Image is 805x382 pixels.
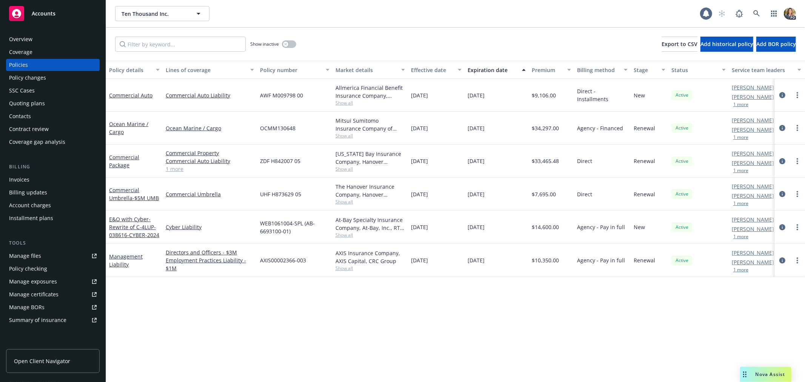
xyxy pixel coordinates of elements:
[336,100,405,106] span: Show all
[740,367,791,382] button: Nova Assist
[634,223,645,231] span: New
[6,163,100,171] div: Billing
[6,123,100,135] a: Contract review
[6,212,100,224] a: Installment plans
[9,46,32,58] div: Coverage
[577,66,619,74] div: Billing method
[793,157,802,166] a: more
[749,6,764,21] a: Search
[6,276,100,288] a: Manage exposures
[6,72,100,84] a: Policy changes
[732,116,774,124] a: [PERSON_NAME]
[411,66,453,74] div: Effective date
[336,150,405,166] div: [US_STATE] Bay Insurance Company, Hanover Insurance Group
[756,40,796,48] span: Add BOR policy
[109,216,159,239] span: - Rewrite of C-4LUP-038616-CYBER-2024
[260,256,306,264] span: AXIS00002366-003
[468,256,485,264] span: [DATE]
[668,61,729,79] button: Status
[9,174,29,186] div: Invoices
[662,37,697,52] button: Export to CSV
[6,33,100,45] a: Overview
[634,157,655,165] span: Renewal
[6,3,100,24] a: Accounts
[529,61,574,79] button: Premium
[778,91,787,100] a: circleInformation
[674,92,690,99] span: Active
[468,91,485,99] span: [DATE]
[166,190,254,198] a: Commercial Umbrella
[778,256,787,265] a: circleInformation
[577,124,623,132] span: Agency - Financed
[336,249,405,265] div: AXIS Insurance Company, AXIS Capital, CRC Group
[732,192,774,200] a: [PERSON_NAME]
[6,263,100,275] a: Policy checking
[532,223,559,231] span: $14,600.00
[9,123,49,135] div: Contract review
[408,61,465,79] button: Effective date
[756,371,785,377] span: Nova Assist
[166,149,254,157] a: Commercial Property
[674,191,690,197] span: Active
[250,41,279,47] span: Show inactive
[9,59,28,71] div: Policies
[733,168,748,173] button: 1 more
[577,157,592,165] span: Direct
[336,66,397,74] div: Market details
[260,190,301,198] span: UHF H873629 05
[674,158,690,165] span: Active
[778,123,787,132] a: circleInformation
[336,117,405,132] div: Mitsui Sumitomo Insurance Company of America, Mitsui Sumitomo Insurance Group
[9,263,47,275] div: Policy checking
[411,124,428,132] span: [DATE]
[793,189,802,199] a: more
[778,223,787,232] a: circleInformation
[9,314,66,326] div: Summary of insurance
[9,110,31,122] div: Contacts
[260,219,329,235] span: WEB1061004-SPL (AB-6693100-01)
[115,37,246,52] input: Filter by keyword...
[729,61,804,79] button: Service team leaders
[9,186,47,199] div: Billing updates
[109,154,139,169] a: Commercial Package
[767,6,782,21] a: Switch app
[468,124,485,132] span: [DATE]
[9,85,35,97] div: SSC Cases
[6,314,100,326] a: Summary of insurance
[411,91,428,99] span: [DATE]
[732,66,793,74] div: Service team leaders
[260,91,303,99] span: AWF M009798 00
[700,37,753,52] button: Add historical policy
[732,182,774,190] a: [PERSON_NAME]
[532,190,556,198] span: $7,695.00
[778,157,787,166] a: circleInformation
[532,91,556,99] span: $9,106.00
[732,6,747,21] a: Report a Bug
[9,136,65,148] div: Coverage gap analysis
[577,87,628,103] span: Direct - Installments
[14,357,70,365] span: Open Client Navigator
[732,216,774,223] a: [PERSON_NAME]
[671,66,717,74] div: Status
[733,268,748,272] button: 1 more
[166,256,254,272] a: Employment Practices Liability - $1M
[336,84,405,100] div: Allmerica Financial Benefit Insurance Company, Hanover Insurance Group
[109,66,151,74] div: Policy details
[468,190,485,198] span: [DATE]
[336,199,405,205] span: Show all
[577,256,625,264] span: Agency - Pay in full
[793,91,802,100] a: more
[784,8,796,20] img: photo
[9,301,45,313] div: Manage BORs
[634,66,657,74] div: Stage
[674,125,690,131] span: Active
[793,123,802,132] a: more
[732,93,774,101] a: [PERSON_NAME]
[260,157,300,165] span: ZDF H842007 05
[411,256,428,264] span: [DATE]
[733,234,748,239] button: 1 more
[122,10,187,18] span: Ten Thousand Inc.
[714,6,730,21] a: Start snowing
[6,341,100,349] div: Analytics hub
[465,61,529,79] button: Expiration date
